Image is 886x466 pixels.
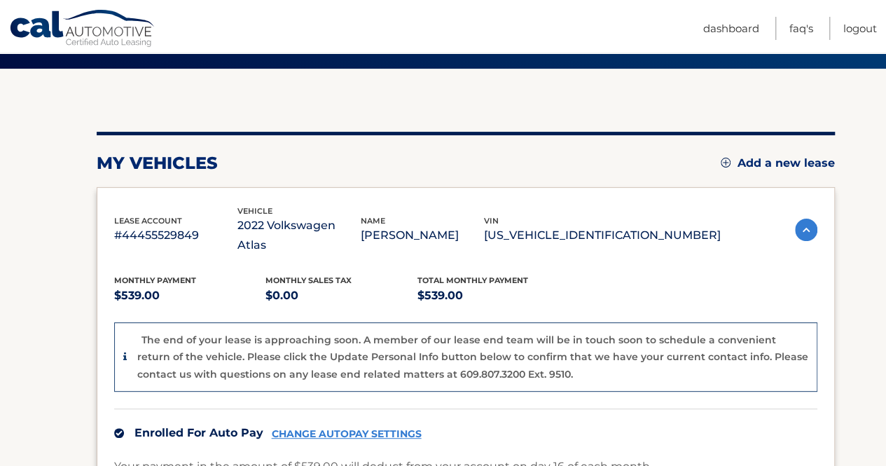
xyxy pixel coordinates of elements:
[9,9,156,50] a: Cal Automotive
[484,226,721,245] p: [US_VEHICLE_IDENTIFICATION_NUMBER]
[721,158,731,167] img: add.svg
[361,226,484,245] p: [PERSON_NAME]
[843,17,877,40] a: Logout
[134,426,263,439] span: Enrolled For Auto Pay
[97,153,218,174] h2: my vehicles
[484,216,499,226] span: vin
[703,17,759,40] a: Dashboard
[114,216,182,226] span: lease account
[795,219,817,241] img: accordion-active.svg
[114,226,237,245] p: #44455529849
[114,428,124,438] img: check.svg
[237,206,272,216] span: vehicle
[265,286,417,306] p: $0.00
[721,156,835,170] a: Add a new lease
[789,17,813,40] a: FAQ's
[272,428,422,440] a: CHANGE AUTOPAY SETTINGS
[114,286,266,306] p: $539.00
[265,275,352,285] span: Monthly sales Tax
[114,275,196,285] span: Monthly Payment
[361,216,385,226] span: name
[237,216,361,255] p: 2022 Volkswagen Atlas
[417,286,569,306] p: $539.00
[417,275,528,285] span: Total Monthly Payment
[137,334,808,381] p: The end of your lease is approaching soon. A member of our lease end team will be in touch soon t...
